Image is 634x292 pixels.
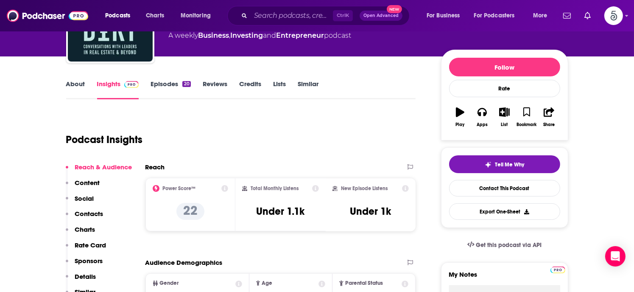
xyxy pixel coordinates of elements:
[273,80,286,99] a: Lists
[229,31,231,39] span: ,
[604,6,623,25] button: Show profile menu
[604,6,623,25] img: User Profile
[517,122,536,127] div: Bookmark
[66,179,100,194] button: Content
[538,102,560,132] button: Share
[239,80,261,99] a: Credits
[501,122,508,127] div: List
[560,8,574,23] a: Show notifications dropdown
[477,122,488,127] div: Apps
[231,31,263,39] a: Investing
[543,122,555,127] div: Share
[449,80,560,97] div: Rate
[333,10,353,21] span: Ctrl K
[345,281,383,286] span: Parental Status
[298,80,318,99] a: Similar
[182,81,190,87] div: 20
[474,10,515,22] span: For Podcasters
[427,10,460,22] span: For Business
[455,122,464,127] div: Play
[75,257,103,265] p: Sponsors
[75,179,100,187] p: Content
[145,163,165,171] h2: Reach
[350,205,391,218] h3: Under 1k
[495,161,524,168] span: Tell Me Why
[97,80,139,99] a: InsightsPodchaser Pro
[493,102,515,132] button: List
[66,133,143,146] h1: Podcast Insights
[66,225,95,241] button: Charts
[75,241,106,249] p: Rate Card
[181,10,211,22] span: Monitoring
[449,180,560,197] a: Contact This Podcast
[363,14,399,18] span: Open Advanced
[140,9,169,22] a: Charts
[449,58,560,76] button: Follow
[449,155,560,173] button: tell me why sparkleTell Me Why
[533,10,547,22] span: More
[485,161,492,168] img: tell me why sparkle
[341,185,388,191] h2: New Episode Listens
[160,281,179,286] span: Gender
[66,194,94,210] button: Social
[449,270,560,285] label: My Notes
[581,8,594,23] a: Show notifications dropdown
[75,194,94,202] p: Social
[251,9,333,22] input: Search podcasts, credits, & more...
[471,102,493,132] button: Apps
[66,210,103,225] button: Contacts
[99,9,141,22] button: open menu
[235,6,418,25] div: Search podcasts, credits, & more...
[203,80,227,99] a: Reviews
[146,10,164,22] span: Charts
[251,185,299,191] h2: Total Monthly Listens
[449,203,560,220] button: Export One-Sheet
[66,241,106,257] button: Rate Card
[124,81,139,88] img: Podchaser Pro
[360,11,402,21] button: Open AdvancedNew
[550,267,565,273] img: Podchaser Pro
[277,31,324,39] a: Entrepreneur
[75,272,96,281] p: Details
[105,10,130,22] span: Podcasts
[387,5,402,13] span: New
[163,185,196,191] h2: Power Score™
[66,163,132,179] button: Reach & Audience
[604,6,623,25] span: Logged in as Spiral5-G2
[66,80,85,99] a: About
[75,225,95,233] p: Charts
[169,31,352,41] div: A weekly podcast
[256,205,304,218] h3: Under 1.1k
[7,8,88,24] img: Podchaser - Follow, Share and Rate Podcasts
[527,9,558,22] button: open menu
[262,281,272,286] span: Age
[550,265,565,273] a: Pro website
[476,241,542,249] span: Get this podcast via API
[66,257,103,272] button: Sponsors
[263,31,277,39] span: and
[198,31,229,39] a: Business
[176,203,204,220] p: 22
[66,272,96,288] button: Details
[75,163,132,171] p: Reach & Audience
[605,246,626,267] div: Open Intercom Messenger
[461,235,549,255] a: Get this podcast via API
[421,9,471,22] button: open menu
[175,9,222,22] button: open menu
[469,9,527,22] button: open menu
[145,258,223,267] h2: Audience Demographics
[449,102,471,132] button: Play
[516,102,538,132] button: Bookmark
[151,80,190,99] a: Episodes20
[75,210,103,218] p: Contacts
